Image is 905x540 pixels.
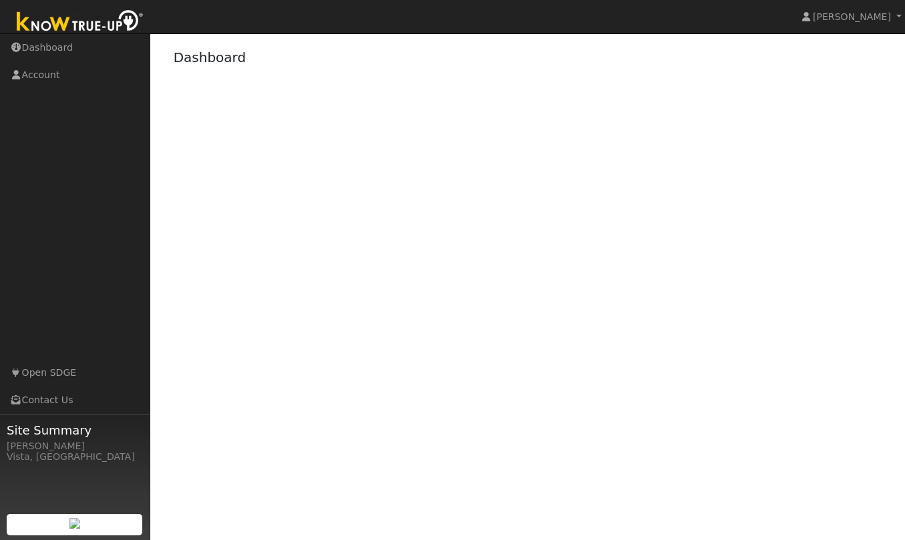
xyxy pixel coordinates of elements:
[174,49,246,65] a: Dashboard
[69,518,80,529] img: retrieve
[10,7,150,37] img: Know True-Up
[7,421,143,439] span: Site Summary
[7,450,143,464] div: Vista, [GEOGRAPHIC_DATA]
[813,11,891,22] span: [PERSON_NAME]
[7,439,143,453] div: [PERSON_NAME]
